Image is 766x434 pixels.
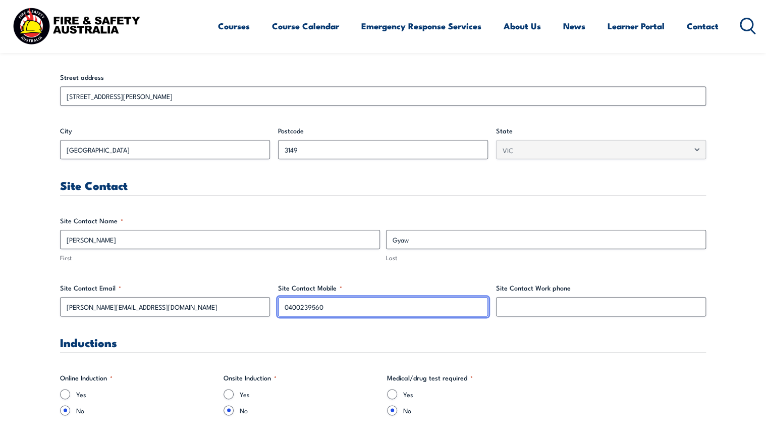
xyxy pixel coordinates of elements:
[496,126,706,136] label: State
[387,373,473,383] legend: Medical/drug test required
[76,405,215,415] label: No
[60,283,270,293] label: Site Contact Email
[218,13,250,39] a: Courses
[608,13,665,39] a: Learner Portal
[240,389,379,399] label: Yes
[403,389,542,399] label: Yes
[272,13,339,39] a: Course Calendar
[224,373,277,383] legend: Onsite Induction
[60,126,270,136] label: City
[240,405,379,415] label: No
[60,373,113,383] legend: Online Induction
[496,283,706,293] label: Site Contact Work phone
[403,405,542,415] label: No
[386,253,706,263] label: Last
[76,389,215,399] label: Yes
[60,72,706,82] label: Street address
[60,336,706,348] h3: Inductions
[278,283,488,293] label: Site Contact Mobile
[504,13,541,39] a: About Us
[60,179,706,191] h3: Site Contact
[60,216,123,226] legend: Site Contact Name
[361,13,481,39] a: Emergency Response Services
[687,13,719,39] a: Contact
[563,13,585,39] a: News
[60,253,380,263] label: First
[278,126,488,136] label: Postcode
